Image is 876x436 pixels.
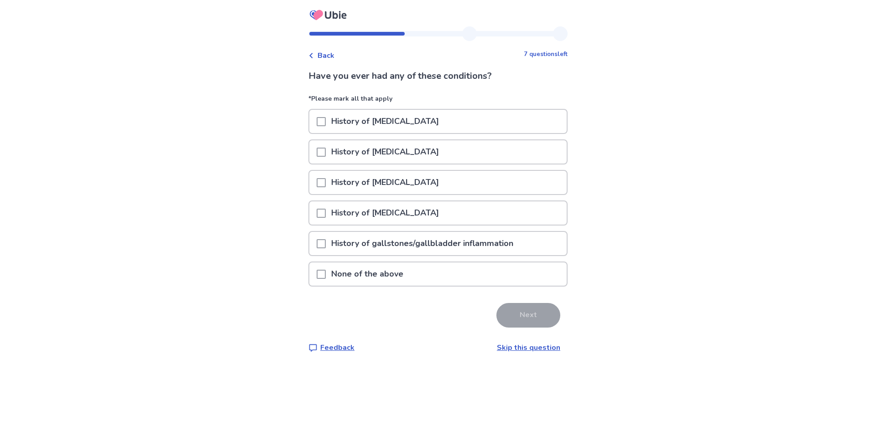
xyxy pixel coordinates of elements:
[308,342,355,353] a: Feedback
[326,201,444,225] p: History of [MEDICAL_DATA]
[326,110,444,133] p: History of [MEDICAL_DATA]
[326,140,444,164] p: History of [MEDICAL_DATA]
[308,94,568,109] p: *Please mark all that apply
[326,232,519,255] p: History of gallstones/gallbladder inflammation
[320,342,355,353] p: Feedback
[524,50,568,59] p: 7 questions left
[497,343,560,353] a: Skip this question
[326,171,444,194] p: History of [MEDICAL_DATA]
[318,50,334,61] span: Back
[326,262,409,286] p: None of the above
[308,69,568,83] p: Have you ever had any of these conditions?
[496,303,560,328] button: Next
